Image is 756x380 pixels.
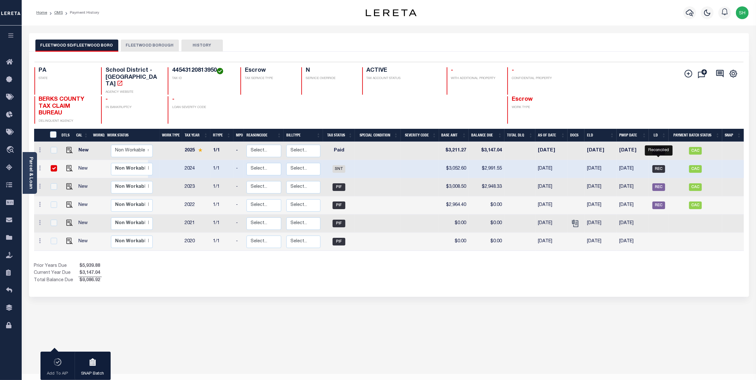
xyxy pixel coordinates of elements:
td: $0.00 [469,233,504,251]
td: $2,948.33 [469,178,504,196]
td: New [76,160,94,178]
th: BillType: activate to sort column ascending [284,129,323,142]
span: CAC [689,201,702,209]
td: $0.00 [439,233,469,251]
span: $5,939.88 [78,263,102,270]
li: Payment History [63,10,99,16]
td: 1/1 [210,215,233,233]
th: Tax Year: activate to sort column ascending [182,129,210,142]
th: Work Status [105,129,148,142]
td: [DATE] [535,196,568,215]
td: 2025 [182,142,210,160]
td: $0.00 [469,215,504,233]
span: SNT [333,165,345,173]
td: 2020 [182,233,210,251]
a: REC [652,203,665,208]
p: LOAN SEVERITY CODE [172,105,233,110]
span: - [512,68,514,73]
th: Base Amt: activate to sort column ascending [439,129,469,142]
a: Home [36,11,47,15]
th: &nbsp; [46,129,59,142]
th: ELD: activate to sort column ascending [584,129,617,142]
span: REC [652,165,665,173]
p: WORK TYPE [512,105,566,110]
span: CAC [689,183,702,191]
td: [DATE] [617,160,649,178]
p: TAX SERVICE TYPE [245,76,294,81]
th: Tax Status: activate to sort column ascending [323,129,355,142]
td: Paid [323,142,355,160]
th: &nbsp;&nbsp;&nbsp;&nbsp;&nbsp;&nbsp;&nbsp;&nbsp;&nbsp;&nbsp; [34,129,46,142]
th: CAL: activate to sort column ascending [74,129,91,142]
th: MPO [233,129,244,142]
td: [DATE] [535,142,568,160]
td: $0.00 [469,196,504,215]
td: - [233,178,244,196]
h4: School District - [GEOGRAPHIC_DATA] [106,67,160,88]
h4: N [306,67,355,74]
td: $0.00 [439,215,469,233]
h4: Escrow [245,67,294,74]
p: CONFIDENTIAL PROPERTY [512,76,566,81]
p: TAX ACCOUNT STATUS [367,76,439,81]
img: Star.svg [198,148,202,152]
td: [DATE] [617,142,649,160]
td: - [233,196,244,215]
p: AGENCY WEBSITE [106,90,160,95]
th: Work Type [160,129,182,142]
td: $3,147.04 [469,142,504,160]
span: PIF [333,238,345,245]
td: [DATE] [584,196,617,215]
th: LD: activate to sort column ascending [649,129,669,142]
a: CAC [689,203,702,208]
span: PIF [333,183,345,191]
i: travel_explore [6,146,16,154]
a: REC [652,167,665,171]
td: - [233,233,244,251]
td: Prior Years Due [34,263,78,270]
td: [DATE] [584,233,617,251]
td: [DATE] [535,178,568,196]
th: Special Condition: activate to sort column ascending [355,129,400,142]
span: $3,147.04 [78,270,102,277]
p: STATE [39,76,93,81]
span: BERKS COUNTY TAX CLAIM BUREAU [39,97,84,116]
div: Reconciled [645,145,673,156]
td: New [76,233,94,251]
td: $2,964.40 [439,196,469,215]
a: REC [652,185,665,189]
td: 1/1 [210,233,233,251]
td: [DATE] [617,178,649,196]
button: HISTORY [181,40,223,52]
td: Total Balance Due [34,277,78,284]
td: Current Year Due [34,270,78,277]
td: [DATE] [617,233,649,251]
p: WITH ADDITIONAL PROPERTY [451,76,500,81]
th: WorkQ [91,129,105,142]
span: - [172,97,174,102]
p: IN BANKRUPTCY [106,105,160,110]
td: New [76,178,94,196]
span: - [451,68,453,73]
td: New [76,215,94,233]
th: ReasonCode: activate to sort column ascending [244,129,284,142]
img: logo-dark.svg [366,9,417,16]
th: RType: activate to sort column ascending [210,129,233,142]
td: New [76,142,94,160]
a: CAC [689,185,702,189]
span: $9,086.92 [78,277,102,284]
span: PIF [333,201,345,209]
td: - [233,215,244,233]
td: [DATE] [584,160,617,178]
h4: PA [39,67,93,74]
td: $3,008.50 [439,178,469,196]
td: 1/1 [210,178,233,196]
th: Total DLQ: activate to sort column ascending [504,129,535,142]
td: [DATE] [584,215,617,233]
td: 1/1 [210,142,233,160]
td: $2,991.55 [469,160,504,178]
td: $3,052.60 [439,160,469,178]
span: CAC [689,147,702,155]
button: FLEETWOOD BOROUGH [121,40,179,52]
td: 2024 [182,160,210,178]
